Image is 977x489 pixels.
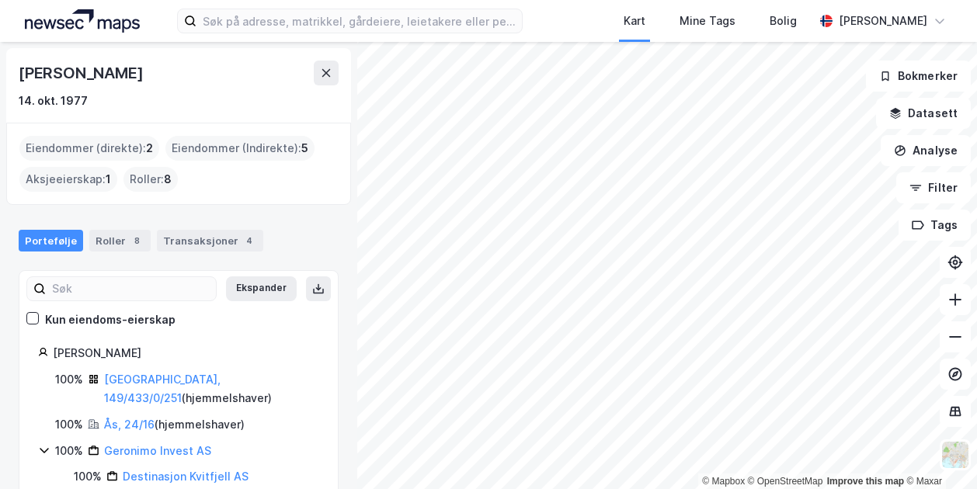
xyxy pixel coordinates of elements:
div: Eiendommer (direkte) : [19,136,159,161]
div: 100% [55,415,83,434]
div: Roller [89,230,151,251]
div: Portefølje [19,230,83,251]
a: Destinasjon Kvitfjell AS [123,470,249,483]
div: Kart [624,12,645,30]
div: 4 [242,233,257,248]
div: 100% [55,442,83,460]
div: [PERSON_NAME] [53,344,319,362]
div: Kun eiendoms-eierskap [45,310,176,329]
span: 2 [146,139,153,158]
input: Søk på adresse, matrikkel, gårdeiere, leietakere eller personer [196,9,522,33]
button: Datasett [876,98,971,129]
img: logo.a4113a55bc3d86da70a041830d287a7e.svg [25,9,140,33]
div: 100% [55,370,83,389]
a: Improve this map [827,476,904,487]
div: 14. okt. 1977 [19,92,88,110]
button: Filter [896,172,971,203]
button: Analyse [881,135,971,166]
div: Mine Tags [680,12,735,30]
div: Aksjeeierskap : [19,167,117,192]
a: OpenStreetMap [748,476,823,487]
div: Bolig [770,12,797,30]
div: Transaksjoner [157,230,263,251]
input: Søk [46,277,216,300]
div: Roller : [123,167,178,192]
iframe: Chat Widget [899,414,977,489]
span: 5 [301,139,308,158]
div: 100% [74,467,102,486]
button: Bokmerker [866,61,971,92]
div: [PERSON_NAME] [19,61,146,85]
button: Ekspander [226,276,297,301]
div: ( hjemmelshaver ) [104,415,245,434]
div: [PERSON_NAME] [839,12,927,30]
a: Ås, 24/16 [104,418,155,431]
div: Eiendommer (Indirekte) : [165,136,315,161]
span: 8 [164,170,172,189]
button: Tags [899,210,971,241]
div: ( hjemmelshaver ) [104,370,319,407]
a: [GEOGRAPHIC_DATA], 149/433/0/251 [104,373,221,404]
a: Mapbox [702,476,745,487]
div: 8 [129,233,144,248]
span: 1 [106,170,111,189]
a: Geronimo Invest AS [104,444,211,457]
